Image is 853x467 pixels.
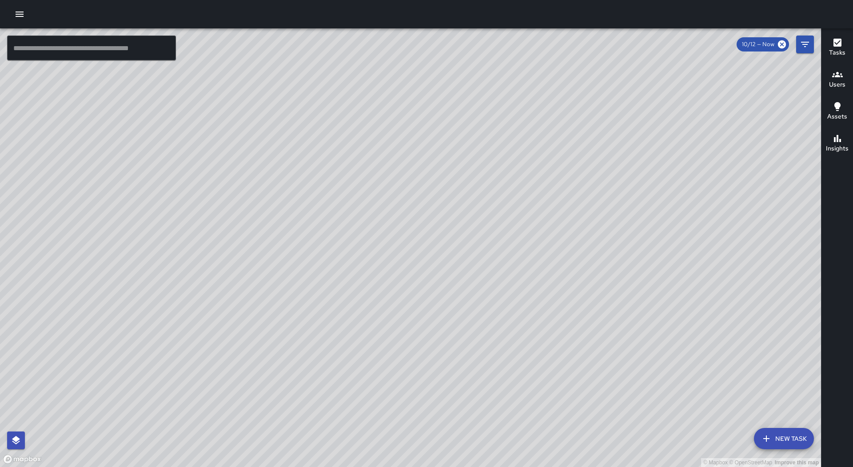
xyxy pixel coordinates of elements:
[829,48,845,58] h6: Tasks
[737,37,789,51] div: 10/12 — Now
[829,80,845,90] h6: Users
[754,428,814,449] button: New Task
[821,128,853,160] button: Insights
[827,112,847,122] h6: Assets
[821,96,853,128] button: Assets
[821,64,853,96] button: Users
[821,32,853,64] button: Tasks
[737,40,780,49] span: 10/12 — Now
[826,144,849,154] h6: Insights
[796,36,814,53] button: Filters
